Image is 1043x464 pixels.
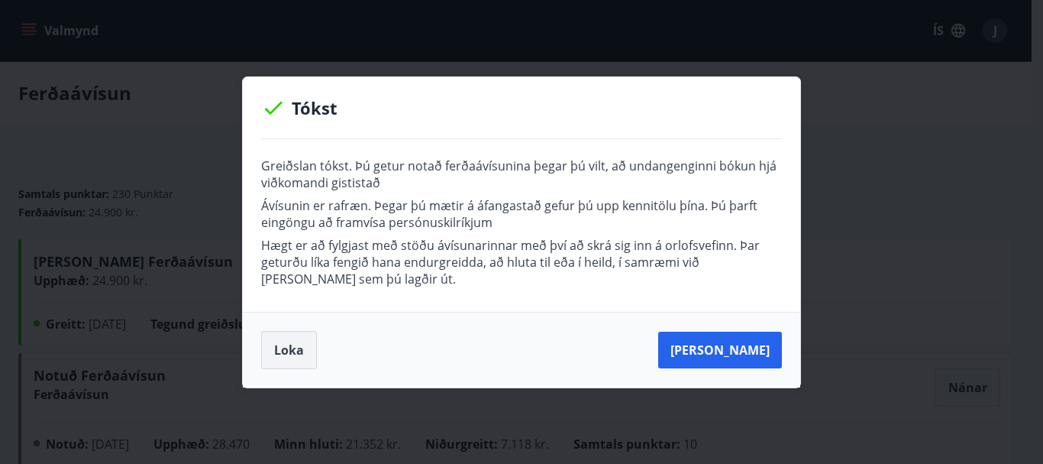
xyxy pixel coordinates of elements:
button: Loka [261,331,317,369]
p: Tókst [261,96,782,120]
button: [PERSON_NAME] [658,332,782,368]
p: Ávísunin er rafræn. Þegar þú mætir á áfangastað gefur þú upp kennitölu þína. Þú þarft eingöngu að... [261,197,782,231]
p: Greiðslan tókst. Þú getur notað ferðaávísunina þegar þú vilt, að undangenginni bókun hjá viðkoman... [261,157,782,191]
p: Hægt er að fylgjast með stöðu ávísunarinnar með því að skrá sig inn á orlofsvefinn. Þar geturðu l... [261,237,782,287]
